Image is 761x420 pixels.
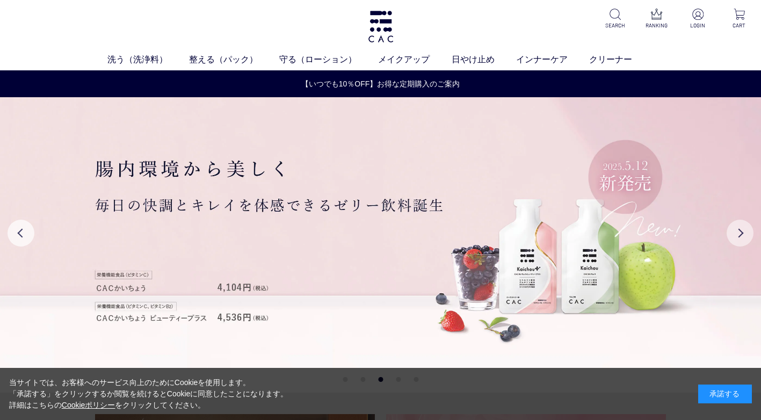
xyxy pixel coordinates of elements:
p: SEARCH [602,21,628,30]
a: インナーケア [516,53,589,66]
a: 日やけ止め [452,53,516,66]
a: CART [726,9,752,30]
div: 承諾する [698,385,752,403]
div: 当サイトでは、お客様へのサービス向上のためにCookieを使用します。 「承諾する」をクリックするか閲覧を続けるとCookieに同意したことになります。 詳細はこちらの をクリックしてください。 [9,377,288,411]
a: SEARCH [602,9,628,30]
a: RANKING [643,9,670,30]
p: CART [726,21,752,30]
a: 整える（パック） [189,53,279,66]
a: 守る（ローション） [279,53,378,66]
a: メイクアップ [378,53,451,66]
a: 【いつでも10％OFF】お得な定期購入のご案内 [1,78,760,90]
a: 洗う（洗浄料） [107,53,189,66]
img: logo [367,11,395,42]
a: LOGIN [685,9,711,30]
button: Next [727,220,753,247]
a: Cookieポリシー [62,401,115,409]
button: Previous [8,220,34,247]
p: LOGIN [685,21,711,30]
a: クリーナー [589,53,654,66]
p: RANKING [643,21,670,30]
